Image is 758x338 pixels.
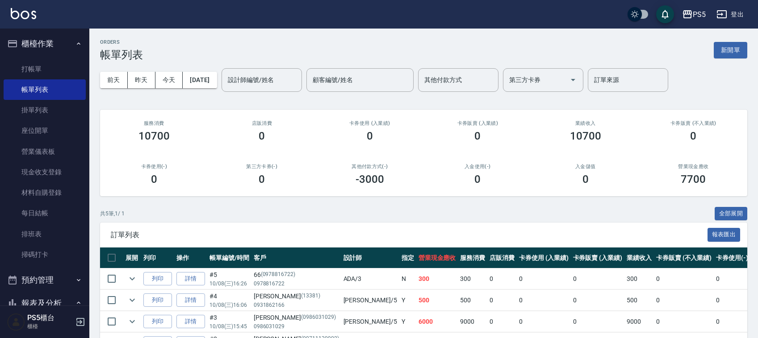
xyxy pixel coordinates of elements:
[650,164,737,169] h2: 營業現金應收
[517,247,571,268] th: 卡券使用 (入業績)
[714,290,750,311] td: 0
[708,230,741,239] a: 報表匯出
[650,120,737,126] h2: 卡券販賣 (不入業績)
[654,247,714,268] th: 卡券販賣 (不入業績)
[176,293,205,307] a: 詳情
[176,272,205,286] a: 詳情
[7,313,25,331] img: Person
[487,268,517,289] td: 0
[4,32,86,55] button: 櫃檯作業
[27,322,73,330] p: 櫃檯
[367,130,373,142] h3: 0
[458,290,487,311] td: 500
[714,45,747,54] a: 新開單
[341,290,399,311] td: [PERSON_NAME] /5
[301,313,336,322] p: (0986031029)
[416,247,458,268] th: 營業現金應收
[254,313,339,322] div: [PERSON_NAME]
[542,164,629,169] h2: 入金儲值
[356,173,384,185] h3: -3000
[582,173,589,185] h3: 0
[254,280,339,288] p: 0978816722
[111,231,708,239] span: 訂單列表
[458,247,487,268] th: 服務消費
[714,268,750,289] td: 0
[138,130,170,142] h3: 10700
[207,268,251,289] td: #5
[327,164,413,169] h2: 其他付款方式(-)
[219,120,306,126] h2: 店販消費
[517,268,571,289] td: 0
[100,210,125,218] p: 共 5 筆, 1 / 1
[693,9,706,20] div: PS5
[654,268,714,289] td: 0
[624,268,654,289] td: 300
[435,164,521,169] h2: 入金使用(-)
[27,313,73,322] h5: PS5櫃台
[571,268,625,289] td: 0
[261,270,296,280] p: (0978816722)
[207,247,251,268] th: 帳單編號/時間
[654,290,714,311] td: 0
[624,290,654,311] td: 500
[570,130,601,142] h3: 10700
[487,247,517,268] th: 店販消費
[487,311,517,332] td: 0
[128,72,155,88] button: 昨天
[209,301,249,309] p: 10/08 (三) 16:06
[517,311,571,332] td: 0
[4,244,86,265] a: 掃碼打卡
[566,73,580,87] button: Open
[713,6,747,23] button: 登出
[254,292,339,301] div: [PERSON_NAME]
[714,247,750,268] th: 卡券使用(-)
[126,293,139,307] button: expand row
[126,272,139,285] button: expand row
[399,290,416,311] td: Y
[341,268,399,289] td: ADA /3
[4,292,86,315] button: 報表及分析
[111,120,197,126] h3: 服務消費
[4,268,86,292] button: 預約管理
[571,311,625,332] td: 0
[207,290,251,311] td: #4
[4,120,86,141] a: 座位開單
[474,173,481,185] h3: 0
[399,268,416,289] td: N
[458,311,487,332] td: 9000
[715,207,748,221] button: 全部展開
[474,130,481,142] h3: 0
[571,247,625,268] th: 卡券販賣 (入業績)
[571,290,625,311] td: 0
[155,72,183,88] button: 今天
[399,247,416,268] th: 指定
[4,203,86,223] a: 每日結帳
[708,228,741,242] button: 報表匯出
[517,290,571,311] td: 0
[254,270,339,280] div: 66
[219,164,306,169] h2: 第三方卡券(-)
[259,173,265,185] h3: 0
[209,280,249,288] p: 10/08 (三) 16:26
[624,311,654,332] td: 9000
[126,315,139,328] button: expand row
[416,311,458,332] td: 6000
[123,247,141,268] th: 展開
[681,173,706,185] h3: 7700
[690,130,696,142] h3: 0
[141,247,174,268] th: 列印
[656,5,674,23] button: save
[399,311,416,332] td: Y
[174,247,207,268] th: 操作
[100,39,143,45] h2: ORDERS
[301,292,320,301] p: (13381)
[209,322,249,330] p: 10/08 (三) 15:45
[654,311,714,332] td: 0
[254,322,339,330] p: 0986031029
[341,311,399,332] td: [PERSON_NAME] /5
[416,268,458,289] td: 300
[714,42,747,58] button: 新開單
[100,49,143,61] h3: 帳單列表
[11,8,36,19] img: Logo
[624,247,654,268] th: 業績收入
